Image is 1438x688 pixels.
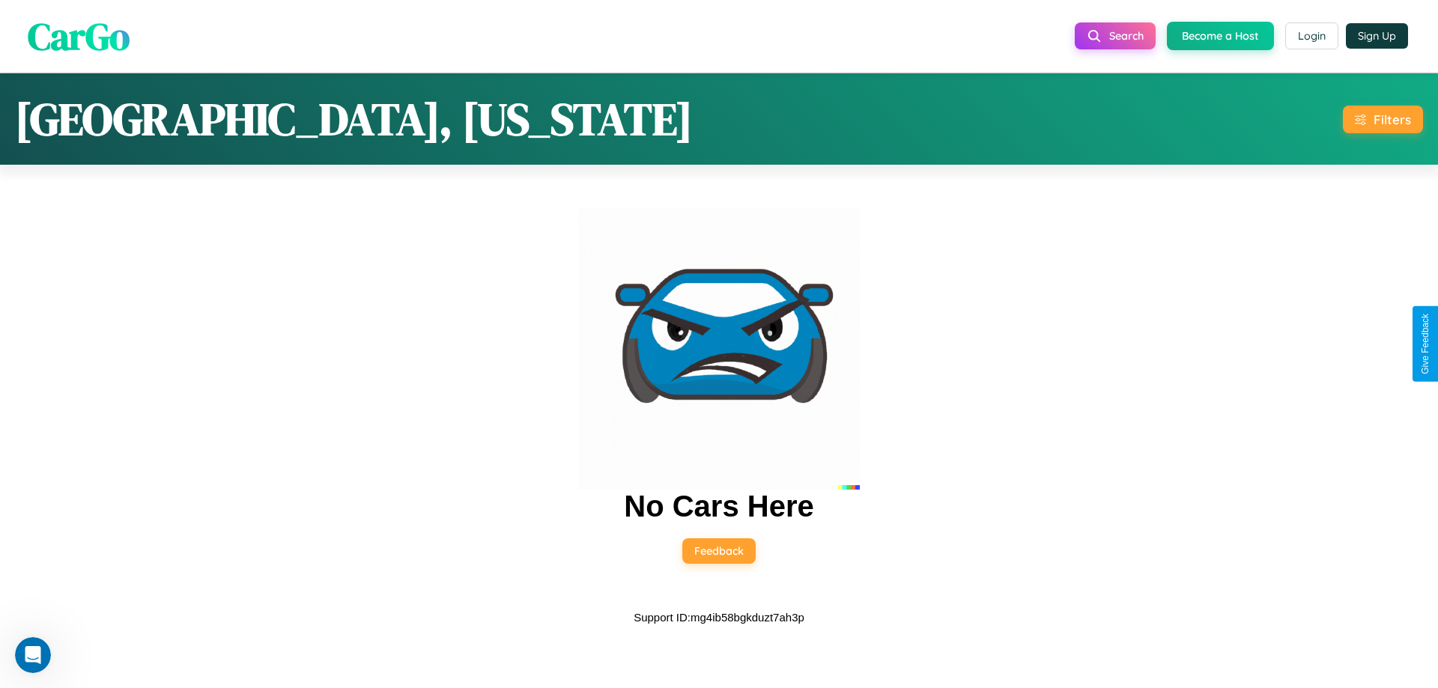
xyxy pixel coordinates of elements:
div: Give Feedback [1420,314,1431,374]
h1: [GEOGRAPHIC_DATA], [US_STATE] [15,88,693,150]
button: Sign Up [1346,23,1408,49]
img: car [578,208,860,490]
iframe: Intercom live chat [15,637,51,673]
p: Support ID: mg4ib58bgkduzt7ah3p [634,607,804,627]
button: Become a Host [1167,22,1274,50]
div: Filters [1374,112,1411,127]
h2: No Cars Here [624,490,813,523]
span: Search [1109,29,1144,43]
button: Feedback [682,538,756,564]
button: Filters [1343,106,1423,133]
button: Login [1285,22,1338,49]
span: CarGo [28,10,130,61]
button: Search [1075,22,1156,49]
